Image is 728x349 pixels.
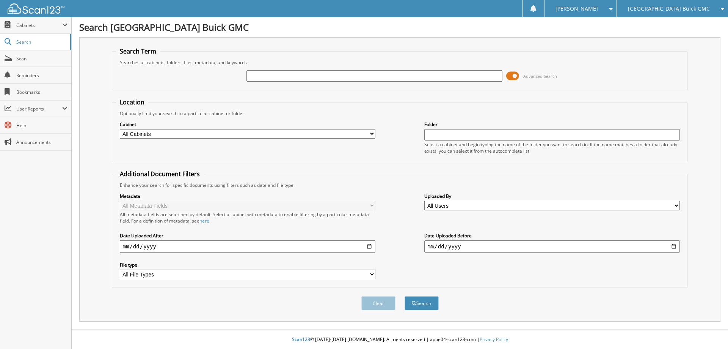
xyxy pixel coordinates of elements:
[120,193,375,199] label: Metadata
[16,139,67,145] span: Announcements
[116,98,148,106] legend: Location
[16,89,67,95] span: Bookmarks
[8,3,64,14] img: scan123-logo-white.svg
[120,232,375,239] label: Date Uploaded After
[424,193,680,199] label: Uploaded By
[199,218,209,224] a: here
[292,336,310,343] span: Scan123
[120,211,375,224] div: All metadata fields are searched by default. Select a cabinet with metadata to enable filtering b...
[555,6,598,11] span: [PERSON_NAME]
[16,106,62,112] span: User Reports
[116,47,160,55] legend: Search Term
[16,72,67,79] span: Reminders
[424,121,680,128] label: Folder
[480,336,508,343] a: Privacy Policy
[523,73,557,79] span: Advanced Search
[424,232,680,239] label: Date Uploaded Before
[120,121,375,128] label: Cabinet
[116,182,684,188] div: Enhance your search for specific documents using filters such as date and file type.
[424,240,680,253] input: end
[16,39,66,45] span: Search
[116,110,684,117] div: Optionally limit your search to a particular cabinet or folder
[116,59,684,66] div: Searches all cabinets, folders, files, metadata, and keywords
[16,55,67,62] span: Scan
[361,296,395,310] button: Clear
[120,240,375,253] input: start
[116,170,204,178] legend: Additional Document Filters
[120,262,375,268] label: File type
[628,6,710,11] span: [GEOGRAPHIC_DATA] Buick GMC
[72,330,728,349] div: © [DATE]-[DATE] [DOMAIN_NAME]. All rights reserved | appg04-scan123-com |
[79,21,720,33] h1: Search [GEOGRAPHIC_DATA] Buick GMC
[405,296,439,310] button: Search
[424,141,680,154] div: Select a cabinet and begin typing the name of the folder you want to search in. If the name match...
[16,122,67,129] span: Help
[16,22,62,28] span: Cabinets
